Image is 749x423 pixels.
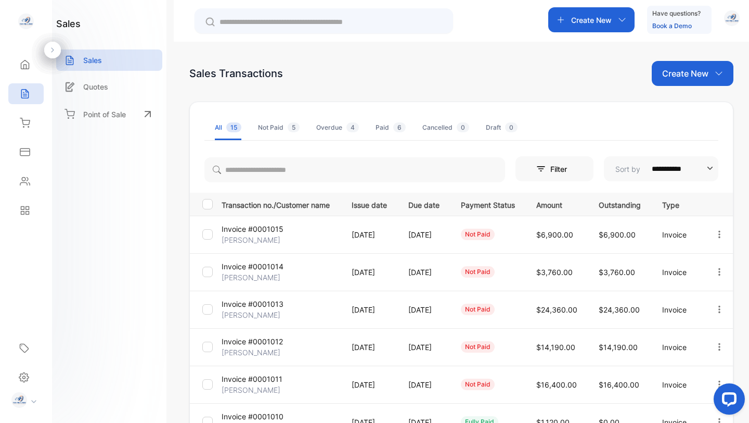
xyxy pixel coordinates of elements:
[222,223,283,234] p: Invoice #0001015
[83,55,102,66] p: Sales
[56,103,162,126] a: Point of Sale
[604,156,718,181] button: Sort by
[662,229,693,240] p: Invoice
[408,267,440,278] p: [DATE]
[56,49,162,71] a: Sales
[222,309,280,320] p: [PERSON_NAME]
[536,268,573,277] span: $3,760.00
[408,229,440,240] p: [DATE]
[408,379,440,390] p: [DATE]
[346,122,359,132] span: 4
[599,268,635,277] span: $3,760.00
[652,61,733,86] button: Create New
[662,304,693,315] p: Invoice
[408,304,440,315] p: [DATE]
[222,384,280,395] p: [PERSON_NAME]
[536,343,575,352] span: $14,190.00
[457,122,469,132] span: 0
[352,379,387,390] p: [DATE]
[724,10,740,26] img: avatar
[461,197,515,210] p: Payment Status
[599,380,639,389] span: $16,400.00
[536,230,573,239] span: $6,900.00
[662,342,693,353] p: Invoice
[652,8,701,19] p: Have questions?
[505,122,518,132] span: 0
[599,230,636,239] span: $6,900.00
[461,266,495,278] div: not paid
[461,229,495,240] div: not paid
[189,66,283,81] div: Sales Transactions
[11,392,27,408] img: profile
[536,380,577,389] span: $16,400.00
[56,17,81,31] h1: sales
[222,298,283,309] p: Invoice #0001013
[536,305,577,314] span: $24,360.00
[222,336,283,347] p: Invoice #0001012
[615,164,640,175] p: Sort by
[652,22,692,30] a: Book a Demo
[548,7,635,32] button: Create New
[376,123,406,132] div: Paid
[222,197,339,210] p: Transaction no./Customer name
[352,342,387,353] p: [DATE]
[705,379,749,423] iframe: LiveChat chat widget
[215,123,241,132] div: All
[222,347,280,358] p: [PERSON_NAME]
[724,7,740,32] button: avatar
[408,197,440,210] p: Due date
[222,374,282,384] p: Invoice #0001011
[393,122,406,132] span: 6
[222,234,280,245] p: [PERSON_NAME]
[288,122,300,132] span: 5
[222,261,283,272] p: Invoice #0001014
[662,67,708,80] p: Create New
[352,267,387,278] p: [DATE]
[352,197,387,210] p: Issue date
[83,81,108,92] p: Quotes
[662,379,693,390] p: Invoice
[461,379,495,390] div: not paid
[18,14,34,29] img: logo
[599,305,640,314] span: $24,360.00
[599,197,641,210] p: Outstanding
[226,122,241,132] span: 15
[408,342,440,353] p: [DATE]
[56,76,162,97] a: Quotes
[316,123,359,132] div: Overdue
[662,197,693,210] p: Type
[486,123,518,132] div: Draft
[461,304,495,315] div: not paid
[222,272,280,283] p: [PERSON_NAME]
[83,109,126,120] p: Point of Sale
[536,197,577,210] p: Amount
[422,123,469,132] div: Cancelled
[222,411,283,422] p: Invoice #0001010
[599,343,638,352] span: $14,190.00
[662,267,693,278] p: Invoice
[571,15,612,26] p: Create New
[258,123,300,132] div: Not Paid
[461,341,495,353] div: not paid
[352,229,387,240] p: [DATE]
[352,304,387,315] p: [DATE]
